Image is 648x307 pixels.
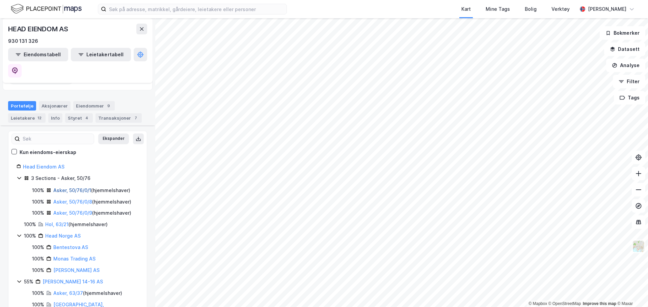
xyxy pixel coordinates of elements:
a: Head Eiendom AS [23,164,64,170]
a: OpenStreetMap [548,301,581,306]
div: Portefølje [8,101,36,111]
div: Mine Tags [486,5,510,13]
a: Mapbox [529,301,547,306]
div: Bolig [525,5,537,13]
div: 100% [24,232,36,240]
div: Info [48,113,62,123]
div: Kart [461,5,471,13]
iframe: Chat Widget [614,275,648,307]
div: 930 131 326 [8,37,38,45]
a: Asker, 50/76/0/8 [53,199,92,205]
div: 9 [105,102,112,109]
a: Bentestova AS [53,244,88,250]
div: Leietakere [8,113,46,123]
input: Søk på adresse, matrikkel, gårdeiere, leietakere eller personer [106,4,287,14]
div: HEAD EIENDOM AS [8,24,70,34]
div: 100% [32,255,44,263]
div: [PERSON_NAME] [588,5,626,13]
button: Tags [614,91,645,104]
div: 100% [32,266,44,274]
a: Monas Trading AS [53,256,96,262]
input: Søk [20,134,94,144]
div: ( hjemmelshaver ) [45,220,108,228]
button: Analyse [606,59,645,72]
img: Z [632,240,645,253]
div: ( hjemmelshaver ) [53,198,131,206]
a: Improve this map [583,301,616,306]
a: [PERSON_NAME] AS [53,267,100,273]
div: ( hjemmelshaver ) [53,289,122,297]
div: 100% [32,209,44,217]
div: 4 [83,115,90,121]
div: 100% [32,289,44,297]
div: ( hjemmelshaver ) [53,209,131,217]
button: Bokmerker [600,26,645,40]
div: Kun eiendoms-eierskap [20,148,76,156]
div: 55% [24,278,33,286]
button: Leietakertabell [71,48,131,61]
div: Verktøy [551,5,570,13]
a: [PERSON_NAME] 14-16 AS [43,279,103,284]
div: Transaksjoner [96,113,142,123]
div: 100% [32,243,44,251]
a: Head Norge AS [45,233,81,239]
div: 3 Sections - Asker, 50/76 [31,174,90,182]
a: Asker, 50/76/0/9 [53,210,92,216]
div: Styret [65,113,93,123]
a: Asker, 50/76/0/1 [53,187,91,193]
button: Datasett [604,42,645,56]
button: Ekspander [98,133,129,144]
img: logo.f888ab2527a4732fd821a326f86c7f29.svg [11,3,82,15]
button: Eiendomstabell [8,48,68,61]
div: 100% [32,198,44,206]
a: Hol, 63/21 [45,221,69,227]
div: ( hjemmelshaver ) [53,186,130,194]
a: Asker, 63/37 [53,290,83,296]
div: Aksjonærer [39,101,71,111]
div: 7 [132,115,139,121]
div: 100% [24,220,36,228]
div: 12 [36,115,43,121]
div: Eiendommer [73,101,115,111]
div: 100% [32,186,44,194]
button: Filter [613,75,645,88]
